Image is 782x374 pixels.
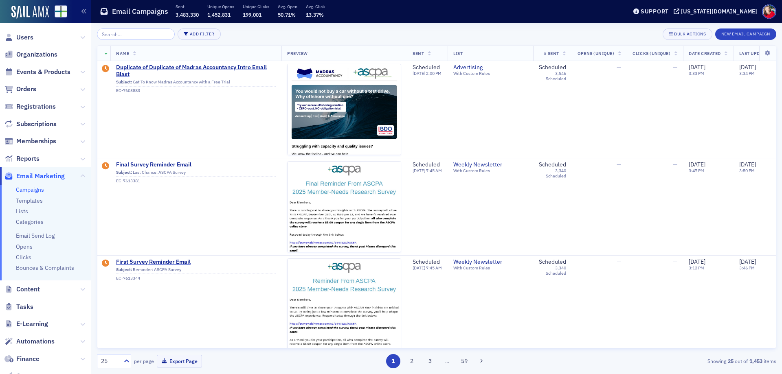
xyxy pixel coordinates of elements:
[306,4,325,9] p: Avg. Click
[539,168,566,179] div: 3,340 Scheduled
[4,154,40,163] a: Reports
[404,354,419,368] button: 2
[539,265,566,276] div: 3,340 Scheduled
[4,85,36,94] a: Orders
[641,8,669,15] div: Support
[134,357,154,365] label: per page
[453,168,527,173] div: With Custom Rules
[16,218,44,225] a: Categories
[739,50,771,56] span: Last Updated
[116,267,276,274] div: Reminder: ASCPA Survey
[4,137,56,146] a: Memberships
[116,64,276,78] span: Duplicate of Duplicate of Madras Accountancy Intro Email Blast
[689,161,705,168] span: [DATE]
[386,354,400,368] button: 1
[4,354,40,363] a: Finance
[101,357,119,365] div: 25
[556,357,776,365] div: Showing out of items
[748,357,764,365] strong: 1,453
[453,161,527,168] a: Weekly Newsletter
[207,4,234,9] p: Unique Opens
[4,319,48,328] a: E-Learning
[413,168,426,173] span: [DATE]
[157,355,202,367] button: Export Page
[49,5,67,19] a: View Homepage
[539,64,566,71] div: Scheduled
[16,232,55,239] a: Email Send Log
[4,285,40,294] a: Content
[453,258,527,266] a: Weekly Newsletter
[16,50,57,59] span: Organizations
[4,33,33,42] a: Users
[16,254,31,261] a: Clicks
[739,258,756,265] span: [DATE]
[413,70,426,76] span: [DATE]
[453,50,463,56] span: List
[116,79,276,87] div: Get To Know Madras Accountancy with a Free Trial
[413,265,426,271] span: [DATE]
[453,71,527,76] div: With Custom Rules
[673,258,677,265] span: —
[16,186,44,193] a: Campaigns
[4,172,65,181] a: Email Marketing
[16,264,74,271] a: Bounces & Complaints
[4,68,70,77] a: Events & Products
[457,354,472,368] button: 59
[16,197,43,204] a: Templates
[689,63,705,71] span: [DATE]
[539,71,566,81] div: 3,546 Scheduled
[739,168,755,173] time: 3:50 PM
[16,208,28,215] a: Lists
[116,170,276,177] div: Last Chance: ASCPA Survey
[663,28,712,40] button: Bulk Actions
[739,63,756,71] span: [DATE]
[16,172,65,181] span: Email Marketing
[16,337,55,346] span: Automations
[287,50,308,56] span: Preview
[176,4,199,9] p: Sent
[4,102,56,111] a: Registrations
[453,265,527,271] div: With Custom Rules
[673,63,677,71] span: —
[102,162,109,171] div: Draft
[16,354,40,363] span: Finance
[16,154,40,163] span: Reports
[278,4,297,9] p: Avg. Open
[4,120,57,129] a: Subscriptions
[97,28,175,40] input: Search…
[539,258,566,266] div: Scheduled
[689,265,704,271] time: 3:12 PM
[176,11,199,18] span: 3,483,330
[578,50,614,56] span: Opens (Unique)
[288,64,401,311] img: email-preview-1471.jpeg
[4,337,55,346] a: Automations
[16,302,33,311] span: Tasks
[689,258,705,265] span: [DATE]
[11,6,49,19] img: SailAMX
[306,11,324,18] span: 13.37%
[116,178,276,184] div: EC-7613381
[739,70,755,76] time: 3:34 PM
[102,65,109,73] div: Draft
[4,302,33,311] a: Tasks
[116,258,276,266] a: First Survey Reminder Email
[689,168,704,173] time: 3:47 PM
[681,8,757,15] div: [US_STATE][DOMAIN_NAME]
[674,32,706,36] div: Bulk Actions
[112,7,168,16] h1: Email Campaigns
[539,161,566,168] div: Scheduled
[689,50,720,56] span: Date Created
[16,319,48,328] span: E-Learning
[16,120,57,129] span: Subscriptions
[762,4,776,19] span: Profile
[116,79,132,85] span: Subject:
[426,168,442,173] span: 7:45 AM
[116,161,276,168] a: Final Survey Reminder Email
[4,50,57,59] a: Organizations
[413,161,442,168] div: Scheduled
